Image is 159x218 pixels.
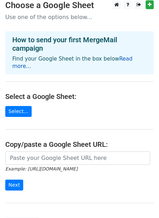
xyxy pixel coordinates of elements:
h3: Choose a Google Sheet [5,0,154,11]
iframe: Chat Widget [124,184,159,218]
a: Select... [5,106,32,117]
h4: Copy/paste a Google Sheet URL: [5,140,154,149]
p: Find your Google Sheet in the box below [12,55,147,70]
p: Use one of the options below... [5,13,154,21]
h4: Select a Google Sheet: [5,92,154,101]
small: Example: [URL][DOMAIN_NAME] [5,166,77,172]
a: Read more... [12,56,133,69]
input: Paste your Google Sheet URL here [5,151,150,165]
input: Next [5,180,23,191]
h4: How to send your first MergeMail campaign [12,36,147,52]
